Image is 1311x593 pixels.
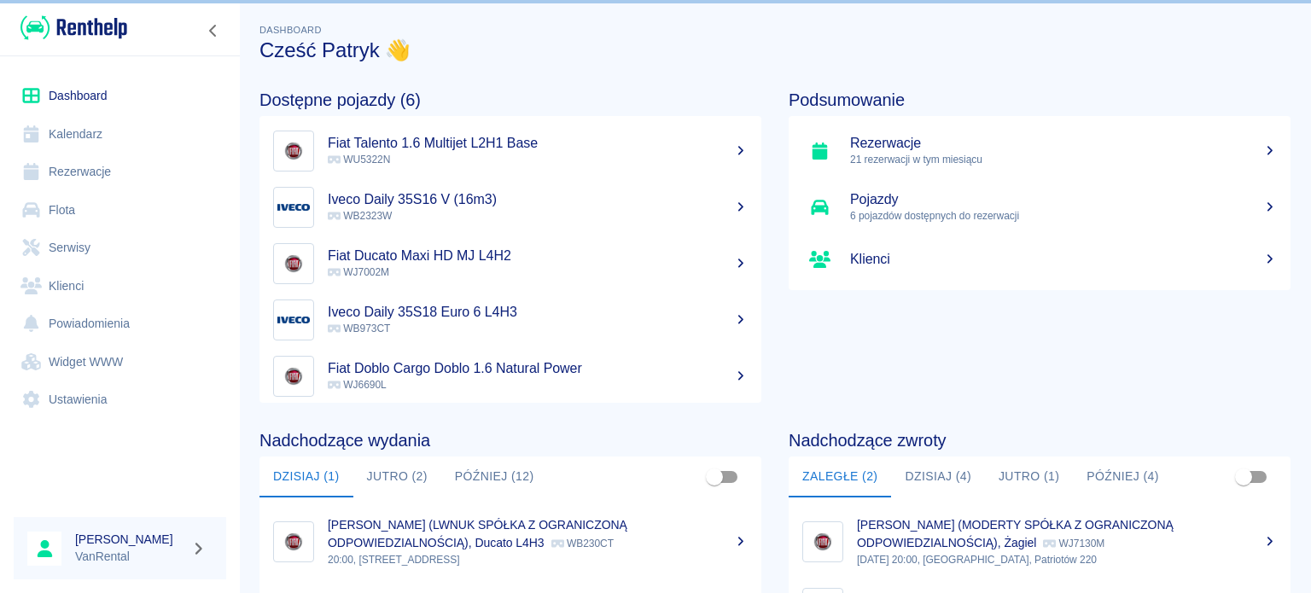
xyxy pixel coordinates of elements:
[277,526,310,558] img: Image
[277,191,310,224] img: Image
[328,191,748,208] h5: Iveco Daily 35S16 V (16m3)
[789,235,1291,283] a: Klienci
[328,154,390,166] span: WU5322N
[328,304,748,321] h5: Iveco Daily 35S18 Euro 6 L4H3
[857,552,1277,567] p: [DATE] 20:00, [GEOGRAPHIC_DATA], Patriotów 220
[857,518,1174,549] p: [PERSON_NAME] (MODERTY SPÓŁKA Z OGRANICZONĄ ODPOWIEDZIALNOŚCIĄ), Żagiel
[328,247,748,265] h5: Fiat Ducato Maxi HD MJ L4H2
[850,251,1277,268] h5: Klienci
[14,267,226,305] a: Klienci
[850,191,1277,208] h5: Pojazdy
[850,152,1277,167] p: 21 rezerwacji w tym miesiącu
[14,115,226,154] a: Kalendarz
[328,135,748,152] h5: Fiat Talento 1.6 Multijet L2H1 Base
[14,305,226,343] a: Powiadomienia
[277,135,310,167] img: Image
[328,323,390,334] span: WB973CT
[14,229,226,267] a: Serwisy
[259,348,761,404] a: ImageFiat Doblo Cargo Doblo 1.6 Natural Power WJ6690L
[985,456,1073,497] button: Jutro (1)
[789,179,1291,235] a: Pojazdy6 pojazdów dostępnych do rezerwacji
[551,538,614,549] p: WB230CT
[698,461,731,493] span: Pokaż przypisane tylko do mnie
[328,379,387,391] span: WJ6690L
[1043,538,1104,549] p: WJ7130M
[328,360,748,377] h5: Fiat Doblo Cargo Doblo 1.6 Natural Power
[850,208,1277,224] p: 6 pojazdów dostępnych do rezerwacji
[75,531,184,548] h6: [PERSON_NAME]
[850,135,1277,152] h5: Rezerwacje
[259,123,761,179] a: ImageFiat Talento 1.6 Multijet L2H1 Base WU5322N
[328,266,389,278] span: WJ7002M
[20,14,127,42] img: Renthelp logo
[14,343,226,381] a: Widget WWW
[259,504,761,579] a: Image[PERSON_NAME] (LWNUK SPÓŁKA Z OGRANICZONĄ ODPOWIEDZIALNOŚCIĄ), Ducato L4H3 WB230CT20:00, [ST...
[14,14,127,42] a: Renthelp logo
[259,25,322,35] span: Dashboard
[277,247,310,280] img: Image
[441,456,548,497] button: Później (12)
[259,235,761,292] a: ImageFiat Ducato Maxi HD MJ L4H2 WJ7002M
[789,504,1291,579] a: Image[PERSON_NAME] (MODERTY SPÓŁKA Z OGRANICZONĄ ODPOWIEDZIALNOŚCIĄ), Żagiel WJ7130M[DATE] 20:00,...
[789,430,1291,451] h4: Nadchodzące zwroty
[789,90,1291,110] h4: Podsumowanie
[259,456,353,497] button: Dzisiaj (1)
[259,430,761,451] h4: Nadchodzące wydania
[1227,461,1260,493] span: Pokaż przypisane tylko do mnie
[353,456,441,497] button: Jutro (2)
[259,292,761,348] a: ImageIveco Daily 35S18 Euro 6 L4H3 WB973CT
[891,456,985,497] button: Dzisiaj (4)
[328,210,392,222] span: WB2323W
[14,77,226,115] a: Dashboard
[259,38,1291,62] h3: Cześć Patryk 👋
[1073,456,1173,497] button: Później (4)
[277,304,310,336] img: Image
[789,456,891,497] button: Zaległe (2)
[277,360,310,392] img: Image
[14,191,226,230] a: Flota
[75,548,184,566] p: VanRental
[807,526,839,558] img: Image
[328,518,627,549] p: [PERSON_NAME] (LWNUK SPÓŁKA Z OGRANICZONĄ ODPOWIEDZIALNOŚCIĄ), Ducato L4H3
[259,90,761,110] h4: Dostępne pojazdy (6)
[328,552,748,567] p: 20:00, [STREET_ADDRESS]
[201,20,226,42] button: Zwiń nawigację
[14,381,226,419] a: Ustawienia
[789,123,1291,179] a: Rezerwacje21 rezerwacji w tym miesiącu
[14,153,226,191] a: Rezerwacje
[259,179,761,235] a: ImageIveco Daily 35S16 V (16m3) WB2323W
